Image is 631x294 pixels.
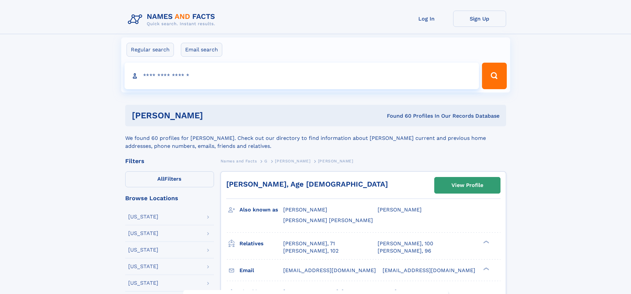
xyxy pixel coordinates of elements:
span: [PERSON_NAME] [PERSON_NAME] [283,217,373,223]
a: [PERSON_NAME] [275,157,310,165]
a: [PERSON_NAME], Age [DEMOGRAPHIC_DATA] [226,180,388,188]
h3: Also known as [239,204,283,215]
a: [PERSON_NAME], 96 [378,247,431,255]
div: Found 60 Profiles In Our Records Database [295,112,500,120]
label: Email search [181,43,222,57]
a: [PERSON_NAME], 100 [378,240,433,247]
div: We found 60 profiles for [PERSON_NAME]. Check out our directory to find information about [PERSON... [125,126,506,150]
a: [PERSON_NAME], 102 [283,247,339,255]
label: Filters [125,171,214,187]
span: [PERSON_NAME] [283,206,327,213]
span: [EMAIL_ADDRESS][DOMAIN_NAME] [383,267,475,273]
a: View Profile [435,177,500,193]
div: ❯ [482,266,490,271]
span: [PERSON_NAME] [275,159,310,163]
h1: [PERSON_NAME] [132,111,295,120]
a: G [264,157,268,165]
img: Logo Names and Facts [125,11,221,29]
div: [US_STATE] [128,264,158,269]
span: G [264,159,268,163]
a: [PERSON_NAME], 71 [283,240,335,247]
a: Names and Facts [221,157,257,165]
button: Search Button [482,63,506,89]
div: [US_STATE] [128,214,158,219]
div: [US_STATE] [128,247,158,253]
div: [US_STATE] [128,280,158,286]
span: [EMAIL_ADDRESS][DOMAIN_NAME] [283,267,376,273]
div: ❯ [482,240,490,244]
span: All [157,176,164,182]
input: search input [125,63,479,89]
div: Filters [125,158,214,164]
span: [PERSON_NAME] [378,206,422,213]
span: [PERSON_NAME] [318,159,353,163]
div: Browse Locations [125,195,214,201]
h3: Relatives [239,238,283,249]
label: Regular search [127,43,174,57]
h3: Email [239,265,283,276]
a: Sign Up [453,11,506,27]
div: View Profile [451,178,483,193]
a: Log In [400,11,453,27]
div: [US_STATE] [128,231,158,236]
